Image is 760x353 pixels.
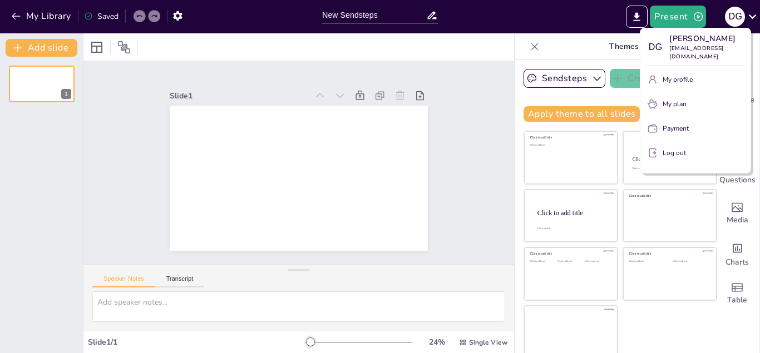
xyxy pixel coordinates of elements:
p: Payment [663,123,689,133]
p: My plan [663,99,687,109]
button: Payment [645,120,746,137]
p: Log out [663,148,686,158]
p: [EMAIL_ADDRESS][DOMAIN_NAME] [669,44,746,61]
button: My plan [645,95,746,113]
div: D G [645,37,665,57]
p: My profile [663,74,693,84]
button: Log out [645,144,746,162]
p: [PERSON_NAME] [669,33,746,44]
button: My profile [645,71,746,88]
